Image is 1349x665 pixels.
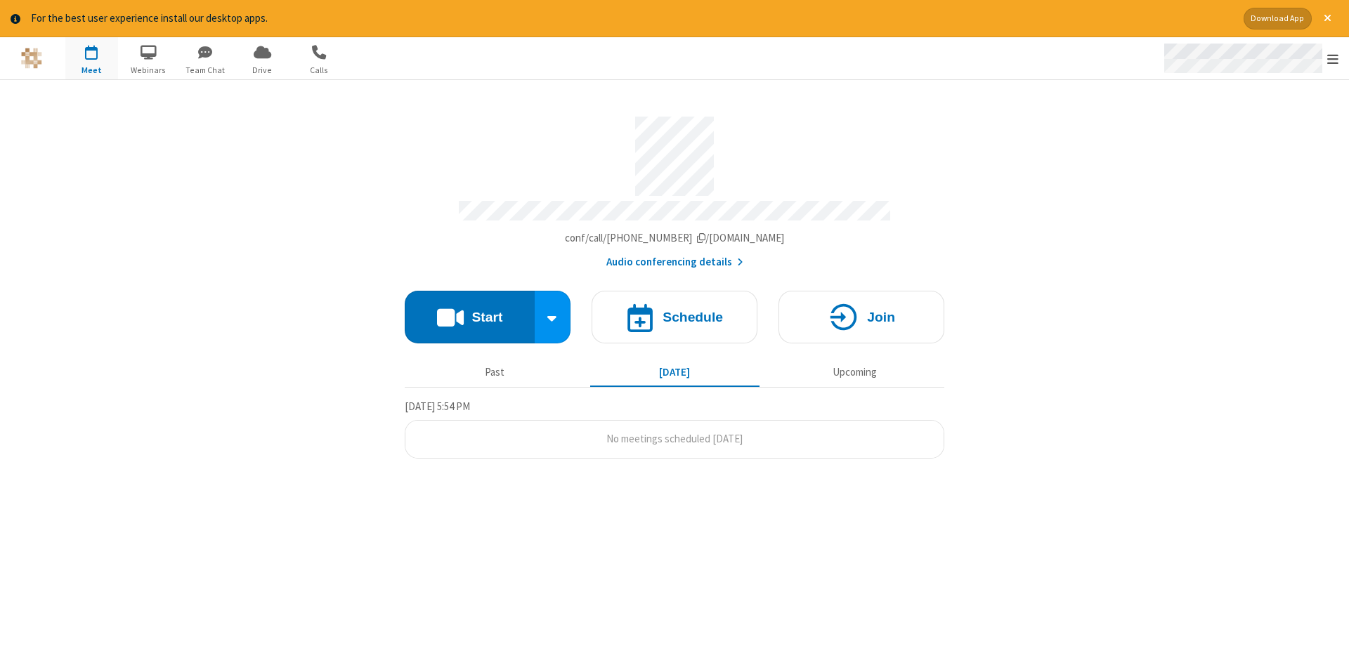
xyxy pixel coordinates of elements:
[179,64,232,77] span: Team Chat
[122,64,175,77] span: Webinars
[31,11,1233,27] div: For the best user experience install our desktop apps.
[1244,8,1312,29] button: Download App
[5,37,58,79] button: Logo
[293,64,346,77] span: Calls
[606,254,743,270] button: Audio conferencing details
[592,291,757,343] button: Schedule
[405,106,944,270] section: Account details
[1151,37,1349,79] div: Open menu
[867,310,895,324] h4: Join
[405,291,535,343] button: Start
[1317,8,1338,29] button: Close alert
[410,360,580,386] button: Past
[405,398,944,459] section: Today's Meetings
[471,310,502,324] h4: Start
[236,64,289,77] span: Drive
[21,48,42,69] img: QA Selenium DO NOT DELETE OR CHANGE
[606,432,743,445] span: No meetings scheduled [DATE]
[535,291,571,343] div: Start conference options
[565,231,785,244] span: Copy my meeting room link
[590,360,760,386] button: [DATE]
[405,400,470,413] span: [DATE] 5:54 PM
[565,230,785,246] button: Copy my meeting room linkCopy my meeting room link
[65,64,118,77] span: Meet
[663,310,723,324] h4: Schedule
[770,360,939,386] button: Upcoming
[778,291,944,343] button: Join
